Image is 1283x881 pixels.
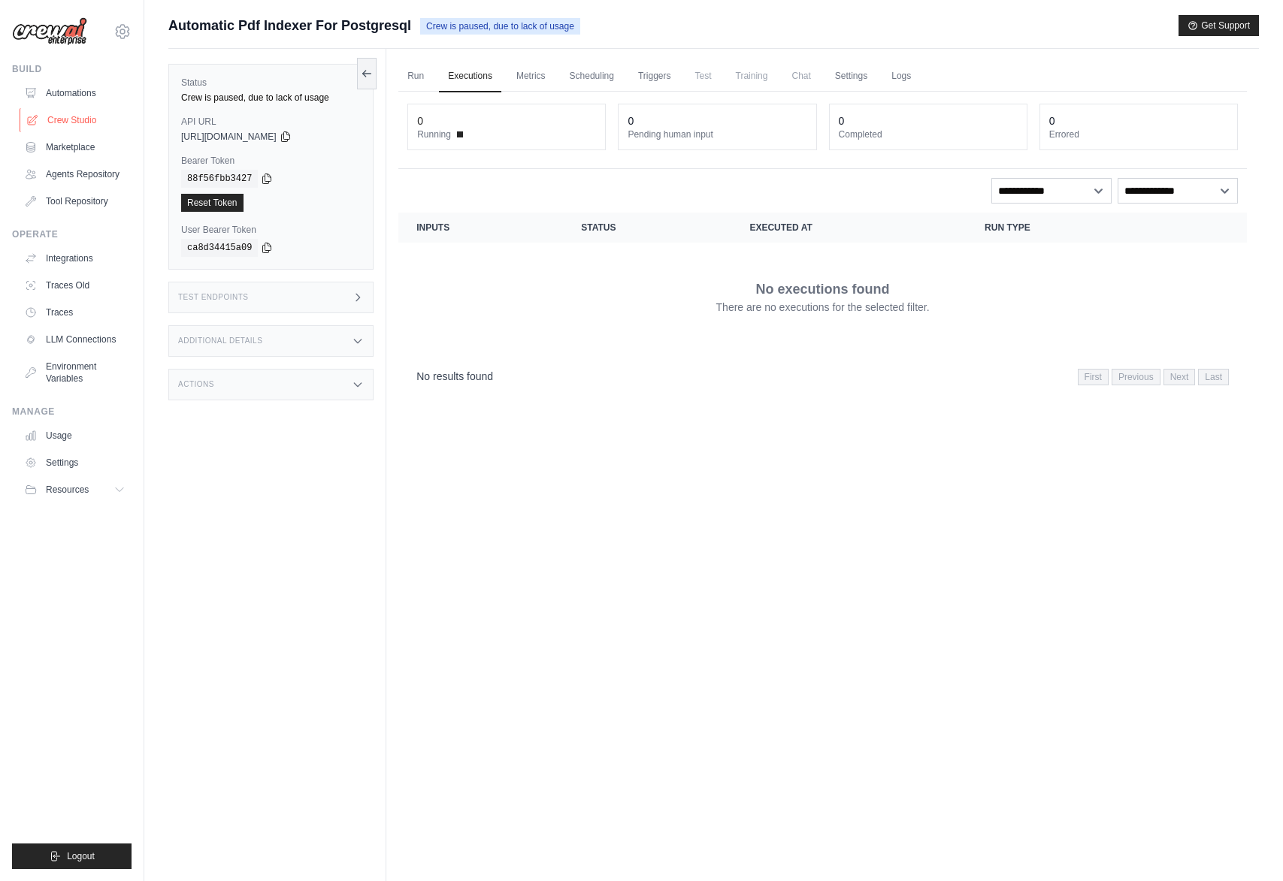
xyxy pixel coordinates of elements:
[398,61,433,92] a: Run
[18,189,132,213] a: Tool Repository
[181,224,361,236] label: User Bearer Token
[12,843,132,869] button: Logout
[18,300,132,324] a: Traces
[686,61,721,91] span: Test
[420,18,580,35] span: Crew is paused, due to lack of usage
[12,406,132,418] div: Manage
[731,213,967,243] th: Executed at
[507,61,555,92] a: Metrics
[1112,369,1160,385] span: Previous
[882,61,920,92] a: Logs
[1179,15,1259,36] button: Get Support
[398,213,563,243] th: Inputs
[398,213,1247,395] section: Crew executions table
[782,61,819,91] span: Chat is not available until the deployment is complete
[181,92,361,104] div: Crew is paused, due to lack of usage
[756,279,890,300] p: No executions found
[18,81,132,105] a: Automations
[1163,369,1196,385] span: Next
[1078,369,1229,385] nav: Pagination
[398,357,1247,395] nav: Pagination
[628,113,634,128] div: 0
[967,213,1161,243] th: Run Type
[417,128,451,140] span: Running
[178,336,262,345] h3: Additional Details
[181,239,258,257] code: ca8d34415a09
[439,61,501,92] a: Executions
[18,327,132,351] a: LLM Connections
[12,63,132,75] div: Build
[416,369,493,384] p: No results found
[18,478,132,502] button: Resources
[46,484,89,496] span: Resources
[181,77,361,89] label: Status
[1198,369,1229,385] span: Last
[178,293,249,302] h3: Test Endpoints
[67,850,95,862] span: Logout
[839,113,845,128] div: 0
[563,213,731,243] th: Status
[12,228,132,240] div: Operate
[181,170,258,188] code: 88f56fbb3427
[181,131,277,143] span: [URL][DOMAIN_NAME]
[18,424,132,448] a: Usage
[727,61,777,91] span: Training is not available until the deployment is complete
[839,128,1018,140] dt: Completed
[1049,128,1228,140] dt: Errored
[12,17,87,46] img: Logo
[716,300,930,315] p: There are no executions for the selected filter.
[181,155,361,167] label: Bearer Token
[561,61,623,92] a: Scheduling
[168,15,411,36] span: Automatic Pdf Indexer For Postgresql
[18,135,132,159] a: Marketplace
[178,380,214,389] h3: Actions
[629,61,680,92] a: Triggers
[1078,369,1109,385] span: First
[18,451,132,475] a: Settings
[417,113,423,128] div: 0
[18,246,132,270] a: Integrations
[20,108,133,132] a: Crew Studio
[1049,113,1055,128] div: 0
[18,273,132,297] a: Traces Old
[628,128,806,140] dt: Pending human input
[181,116,361,128] label: API URL
[18,162,132,186] a: Agents Repository
[181,194,244,212] a: Reset Token
[18,355,132,391] a: Environment Variables
[826,61,876,92] a: Settings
